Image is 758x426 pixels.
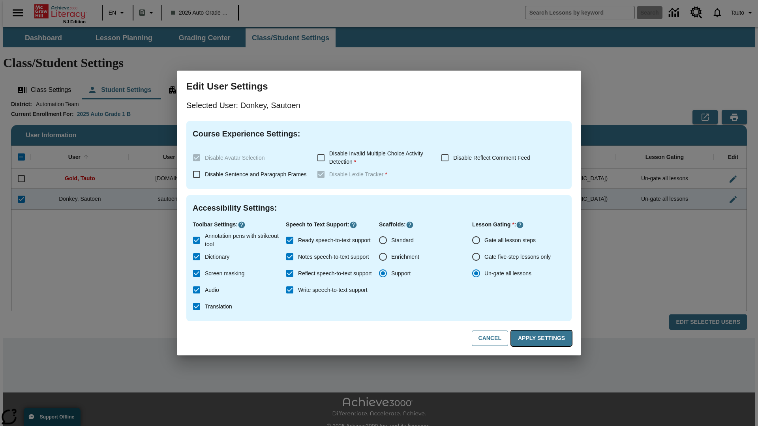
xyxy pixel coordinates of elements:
[298,253,369,261] span: Notes speech-to-text support
[186,80,572,93] h3: Edit User Settings
[472,220,565,229] p: Lesson Gating :
[329,171,387,177] span: Disable Lexile Tracker
[391,253,419,261] span: Enrichment
[298,269,372,278] span: Reflect speech-to-text support
[205,171,307,177] span: Disable Sentence and Paragraph Frames
[205,269,244,278] span: Screen masking
[205,286,219,294] span: Audio
[298,236,371,245] span: Ready speech-to-text support
[516,221,524,229] button: Click here to know more about
[186,99,572,112] p: Selected User: Donkey, Sautoen
[205,303,232,311] span: Translation
[484,269,531,278] span: Un-gate all lessons
[313,166,435,183] label: These settings are specific to individual classes. To see these settings or make changes, please ...
[484,253,551,261] span: Gate five-step lessons only
[391,269,411,278] span: Support
[193,202,565,214] h4: Accessibility Settings :
[238,221,246,229] button: Click here to know more about
[406,221,414,229] button: Click here to know more about
[349,221,357,229] button: Click here to know more about
[205,253,229,261] span: Dictionary
[205,232,280,248] span: Annotation pens with strikeout tool
[391,236,414,245] span: Standard
[329,150,423,165] span: Disable Invalid Multiple Choice Activity Detection
[511,331,572,346] button: Apply Settings
[193,127,565,140] h4: Course Experience Settings :
[379,220,472,229] p: Scaffolds :
[188,149,311,166] label: These settings are specific to individual classes. To see these settings or make changes, please ...
[484,236,536,245] span: Gate all lesson steps
[193,220,286,229] p: Toolbar Settings :
[205,155,265,161] span: Disable Avatar Selection
[298,286,368,294] span: Write speech-to-text support
[472,331,508,346] button: Cancel
[286,220,379,229] p: Speech to Text Support :
[453,155,530,161] span: Disable Reflect Comment Feed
